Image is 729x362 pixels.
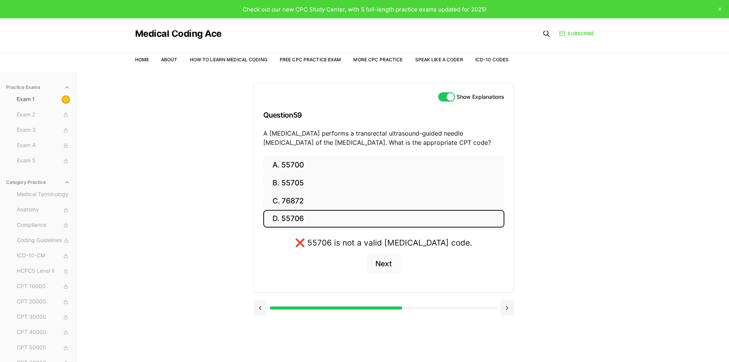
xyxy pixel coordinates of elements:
button: CPT 50000 [14,342,73,354]
span: Exam 4 [17,141,70,150]
button: A. 55700 [263,156,504,174]
span: Exam 5 [17,157,70,165]
button: CPT 10000 [14,280,73,293]
button: Exam 4 [14,139,73,152]
span: CPT 50000 [17,344,70,352]
button: Next [366,254,401,274]
div: ❌ 55706 is not a valid [MEDICAL_DATA] code. [295,237,472,249]
button: CPT 40000 [14,326,73,339]
label: Show Explanations [457,94,504,100]
span: CPT 10000 [17,282,70,291]
span: Coding Guidelines [17,236,70,245]
iframe: portal-trigger [604,324,729,362]
button: Exam 2 [14,109,73,121]
span: Exam 3 [17,126,70,134]
button: B. 55705 [263,174,504,192]
a: Home [135,57,149,62]
span: Medical Terminology [17,190,70,199]
button: Category Practice [3,176,73,188]
button: Practice Exams [3,81,73,93]
span: Anatomy [17,206,70,214]
button: D. 55706 [263,210,504,228]
button: Anatomy [14,204,73,216]
button: Exam 3 [14,124,73,136]
span: Exam 2 [17,111,70,119]
a: Medical Coding Ace [135,29,222,38]
a: ICD-10 Codes [475,57,509,62]
button: Exam 5 [14,155,73,167]
p: A [MEDICAL_DATA] performs a transrectal ultrasound-guided needle [MEDICAL_DATA] of the [MEDICAL_D... [263,129,504,147]
span: Compliance [17,221,70,229]
a: Free CPC Practice Exam [280,57,341,62]
a: Speak Like a Coder [415,57,463,62]
span: Exam 1 [17,95,70,104]
span: HCPCS Level II [17,267,70,275]
a: Subscribe [559,30,594,37]
button: CPT 30000 [14,311,73,323]
button: Coding Guidelines [14,234,73,247]
button: Exam 1 [14,93,73,106]
a: How to Learn Medical Coding [190,57,267,62]
span: Check out our new CPC Study Center, with 5 full-length practice exams updated for 2025! [243,6,486,13]
button: Compliance [14,219,73,231]
span: CPT 30000 [17,313,70,321]
a: About [161,57,178,62]
button: C. 76872 [263,192,504,210]
a: More CPC Practice [353,57,403,62]
button: ICD-10-CM [14,250,73,262]
button: Medical Terminology [14,188,73,201]
h3: Question 59 [263,104,504,126]
span: ICD-10-CM [17,252,70,260]
button: CPT 20000 [14,296,73,308]
span: CPT 40000 [17,328,70,337]
span: CPT 20000 [17,298,70,306]
button: close [714,3,726,15]
button: HCPCS Level II [14,265,73,277]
